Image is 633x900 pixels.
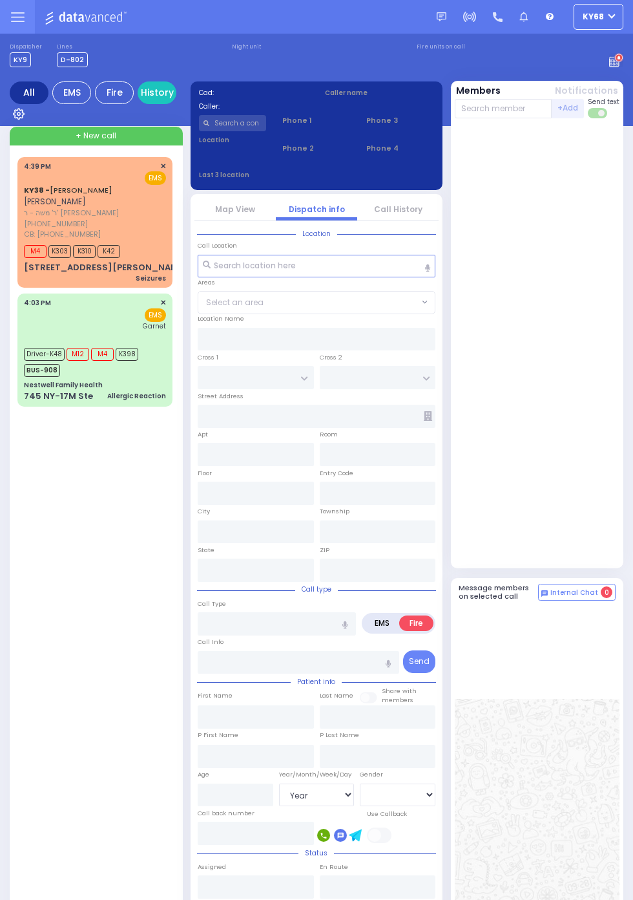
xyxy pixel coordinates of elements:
label: Call Type [198,599,226,608]
small: Share with [382,687,417,695]
span: K42 [98,245,120,258]
label: Location Name [198,314,244,323]
a: Call History [374,204,422,215]
label: Cross 2 [320,353,342,362]
label: Township [320,507,349,516]
input: Search location here [198,255,435,278]
label: ZIP [320,546,329,555]
label: Floor [198,469,212,478]
label: Apt [198,430,208,439]
a: Dispatch info [289,204,345,215]
span: Phone 1 [282,115,350,126]
div: All [10,81,48,104]
h5: Message members on selected call [459,584,539,601]
span: Internal Chat [550,588,598,597]
span: EMS [145,308,166,322]
label: Fire [399,616,433,631]
div: Year/Month/Week/Day [279,770,355,779]
label: Fire units on call [417,43,465,51]
label: Call Location [198,241,237,250]
span: 0 [601,586,612,598]
button: Internal Chat 0 [538,584,616,601]
span: Driver-K48 [24,348,65,361]
label: Caller: [199,102,309,111]
label: State [198,546,214,555]
span: members [382,696,413,704]
label: Entry Code [320,469,353,478]
label: Assigned [198,862,226,872]
input: Search a contact [199,115,267,131]
label: Cad: [199,88,309,98]
div: 745 NY-17M Ste [24,390,93,403]
span: D-802 [57,52,88,67]
div: Seizures [136,273,166,283]
span: Status [298,848,334,858]
span: M12 [67,348,89,361]
label: Night unit [232,43,261,51]
div: Nestwell Family Health [24,380,103,390]
label: Street Address [198,392,244,401]
span: K303 [48,245,71,258]
label: Call Info [198,637,223,647]
label: Last 3 location [199,170,317,180]
span: M4 [91,348,114,361]
img: Logo [45,9,130,25]
span: Phone 4 [366,143,434,154]
span: Call type [295,584,338,594]
span: Other building occupants [424,411,432,421]
span: K398 [116,348,138,361]
span: Send text [588,97,619,107]
label: Gender [360,770,383,779]
span: CB: [PHONE_NUMBER] [24,229,101,239]
span: Patient info [291,677,342,687]
label: En Route [320,862,348,872]
button: Notifications [555,84,618,98]
span: [PHONE_NUMBER] [24,219,88,229]
div: Allergic Reaction [107,391,166,401]
span: 4:03 PM [24,298,51,308]
span: ✕ [160,297,166,308]
label: First Name [198,691,233,700]
label: Turn off text [588,107,608,120]
label: City [198,507,210,516]
button: Members [456,84,501,98]
span: ר' משה - ר' [PERSON_NAME] [24,208,162,219]
span: [PERSON_NAME] [24,196,86,207]
span: ✕ [160,161,166,172]
label: Last Name [320,691,353,700]
button: Send [403,650,435,673]
span: KY38 - [24,185,50,195]
div: EMS [52,81,91,104]
a: Map View [215,204,255,215]
span: Select an area [206,297,264,308]
label: Areas [198,278,215,287]
label: Dispatcher [10,43,42,51]
label: EMS [364,616,400,631]
label: Lines [57,43,88,51]
a: [PERSON_NAME] [24,185,112,195]
label: P First Name [198,731,238,740]
label: Use Callback [367,809,407,819]
span: 4:39 PM [24,162,51,171]
span: M4 [24,245,47,258]
div: Fire [95,81,134,104]
span: BUS-908 [24,364,60,377]
input: Search member [455,99,552,118]
label: Cross 1 [198,353,218,362]
div: [STREET_ADDRESS][PERSON_NAME] [24,261,187,274]
span: Garnet [143,321,166,331]
button: ky68 [574,4,623,30]
span: EMS [145,171,166,185]
span: + New call [76,130,116,142]
label: Age [198,770,209,779]
label: P Last Name [320,731,359,740]
label: Room [320,430,338,439]
span: KY9 [10,52,31,67]
label: Call back number [198,809,254,818]
label: Location [199,135,267,145]
span: Phone 3 [366,115,434,126]
a: History [138,81,176,104]
label: Caller name [325,88,435,98]
span: Phone 2 [282,143,350,154]
span: Location [296,229,337,239]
